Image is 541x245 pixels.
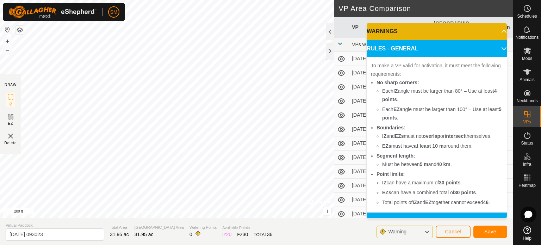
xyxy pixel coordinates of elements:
[377,80,419,85] b: No sharp corners:
[445,229,461,234] span: Cancel
[382,188,503,197] li: can have a combined total of .
[8,6,97,18] img: Gallagher Logo
[382,87,503,104] li: Each angle must be larger than 80° – Use at least .
[382,178,503,187] li: can have a maximum of .
[523,120,531,124] span: VPs
[393,106,400,112] b: EZ
[3,25,12,34] button: Reset Map
[349,136,390,151] td: [DATE] 074356
[371,63,501,77] span: To make a VP valid for activation, it must meet the following requirements:
[367,40,507,57] p-accordion-header: RULES - GENERAL
[382,190,391,195] b: EZs
[436,226,471,238] button: Cancel
[484,229,496,234] span: Save
[382,142,503,150] li: must have around them.
[15,26,24,34] button: Map Layers
[436,161,450,167] b: 40 km
[349,165,390,179] td: [DATE] 220708
[382,133,386,139] b: IZ
[349,17,390,38] th: VP
[3,37,12,45] button: +
[349,151,390,165] td: [DATE] 074628
[395,133,404,139] b: EZs
[382,160,503,169] li: Must be between and .
[523,162,531,166] span: Infra
[382,105,503,122] li: Each angle must be larger than 100° – Use at least .
[327,208,328,214] span: i
[473,226,507,238] button: Save
[516,35,539,39] span: Notifications
[267,232,273,237] span: 36
[367,23,507,40] p-accordion-header: WARNINGS
[423,133,440,139] b: overlap
[431,17,472,38] th: [GEOGRAPHIC_DATA] Area
[390,17,431,38] th: Mob
[135,225,184,231] span: [GEOGRAPHIC_DATA] Area
[8,121,13,126] span: EZ
[454,190,476,195] b: 30 points
[517,14,537,18] span: Schedules
[349,122,390,136] td: [DATE] 180516
[523,236,531,240] span: Help
[174,209,195,215] a: Contact Us
[382,88,497,102] b: 4 points
[367,27,398,36] span: WARNINGS
[483,200,489,205] b: 46
[367,213,507,229] p-accordion-header: ADVICE - SCHEDULED MOVES
[444,133,465,139] b: intersect
[6,222,104,228] span: Virtual Paddock
[338,4,513,13] h2: VP Area Comparison
[382,143,391,149] b: EZs
[9,102,13,107] span: IZ
[377,153,415,159] b: Segment length:
[349,193,390,207] td: [DATE] 104354
[349,207,390,221] td: [DATE] 083253
[518,183,536,188] span: Heatmap
[516,99,537,103] span: Neckbands
[243,232,248,237] span: 30
[349,179,390,193] td: [DATE] 081617
[110,225,129,231] span: Total Area
[254,231,272,238] div: TOTAL
[349,66,390,80] td: [DATE] 215210
[367,57,507,212] p-accordion-content: RULES - GENERAL
[222,231,231,238] div: IZ
[367,44,418,53] span: RULES - GENERAL
[135,232,154,237] span: 31.95 ac
[472,17,513,38] th: New Allocation
[513,223,541,243] a: Help
[425,200,431,205] b: EZ
[5,82,17,87] div: DRAW
[412,200,417,205] b: IZ
[382,106,502,121] b: 5 points
[3,46,12,55] button: –
[377,171,405,177] b: Point limits:
[222,225,272,231] span: Available Points
[349,94,390,108] td: [DATE] 133046
[5,140,17,146] span: Delete
[110,232,129,237] span: 31.95 ac
[522,56,532,61] span: Mobs
[226,232,232,237] span: 20
[382,180,386,185] b: IZ
[414,143,443,149] b: at least 10 m
[521,141,533,145] span: Status
[352,42,420,47] span: VPs with NO Physical Paddock
[377,125,405,130] b: Boundaries:
[349,52,390,66] td: [DATE] 093211
[323,207,331,215] button: i
[110,8,118,16] span: SM
[393,88,398,94] b: IZ
[367,217,450,225] span: ADVICE - SCHEDULED MOVES
[439,180,460,185] b: 30 points
[139,209,166,215] a: Privacy Policy
[349,80,390,94] td: [DATE] 103419
[189,232,192,237] span: 0
[6,132,15,140] img: VP
[189,225,217,231] span: Watering Points
[388,229,406,234] span: Warning
[382,198,503,207] li: Total points of and together cannot exceed .
[382,132,503,140] li: and must not or themselves.
[237,231,248,238] div: EZ
[349,108,390,122] td: [DATE] 073824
